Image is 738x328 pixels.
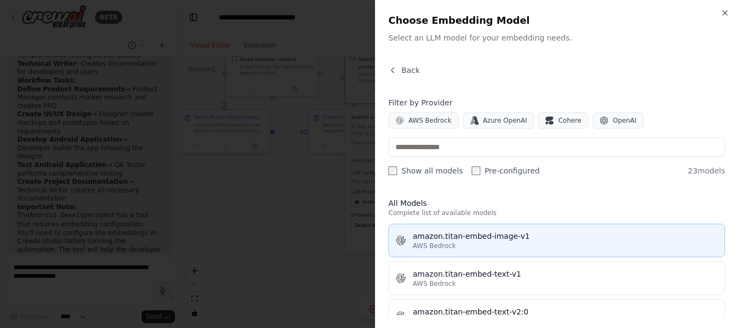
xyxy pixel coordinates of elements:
div: amazon.titan-embed-text-v1 [413,269,718,279]
button: Azure OpenAI [463,112,534,129]
p: Select an LLM model for your embedding needs. [388,32,725,43]
h3: All Models [388,198,725,209]
input: Pre-configured [472,166,480,175]
label: Pre-configured [472,165,540,176]
input: Show all models [388,166,397,175]
span: AWS Bedrock [413,242,456,250]
button: amazon.titan-embed-text-v1AWS Bedrock [388,262,725,295]
span: AWS Bedrock [413,279,456,288]
span: Cohere [558,116,581,125]
span: OpenAI [613,116,636,125]
h2: Choose Embedding Model [388,13,725,28]
button: Cohere [538,112,588,129]
button: OpenAI [593,112,643,129]
div: amazon.titan-embed-text-v2:0 [413,306,718,317]
button: amazon.titan-embed-image-v1AWS Bedrock [388,224,725,257]
span: Azure OpenAI [483,116,527,125]
span: AWS Bedrock [408,116,452,125]
label: Show all models [388,165,463,176]
div: amazon.titan-embed-image-v1 [413,231,718,242]
button: Back [388,65,420,76]
span: Back [401,65,420,76]
h4: Filter by Provider [388,97,725,108]
button: AWS Bedrock [388,112,459,129]
p: Complete list of available models [388,209,725,217]
span: 23 models [688,165,725,176]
